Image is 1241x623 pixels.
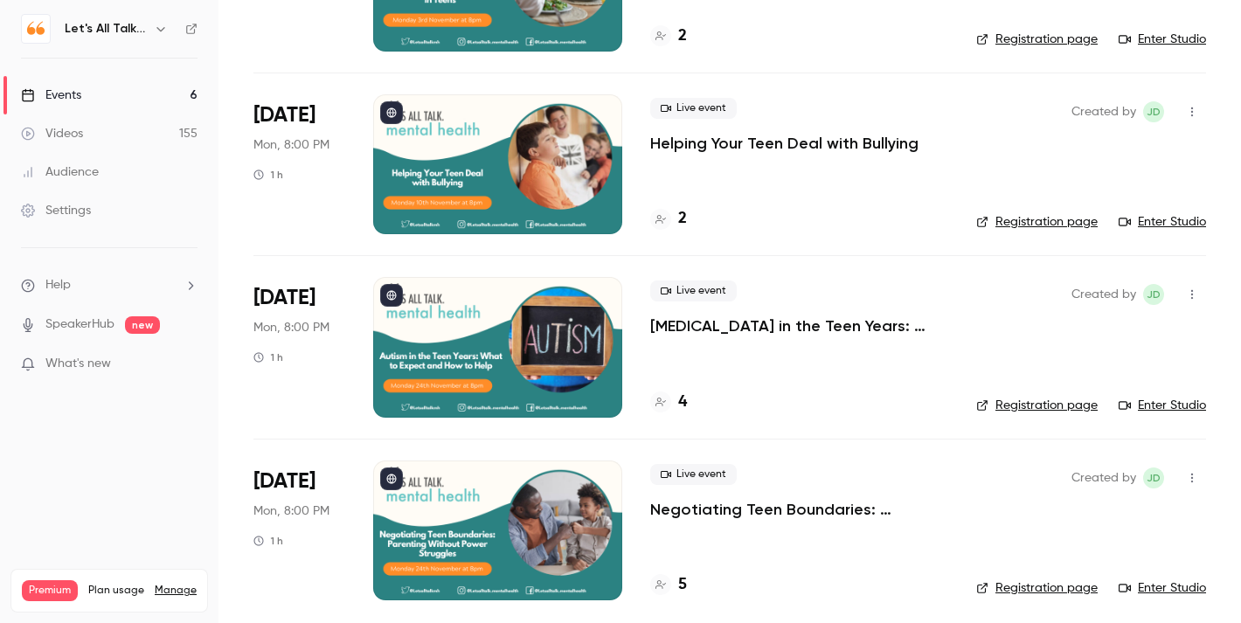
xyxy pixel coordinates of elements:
div: 1 h [253,534,283,548]
div: 1 h [253,168,283,182]
div: Nov 10 Mon, 8:00 PM (Europe/London) [253,94,345,234]
span: Mon, 8:00 PM [253,502,329,520]
li: help-dropdown-opener [21,276,198,294]
div: Nov 24 Mon, 8:00 PM (Europe/London) [253,460,345,600]
a: 2 [650,207,687,231]
a: Registration page [976,397,1098,414]
span: Premium [22,580,78,601]
span: Help [45,276,71,294]
span: Live event [650,464,737,485]
iframe: Noticeable Trigger [177,356,198,372]
span: Mon, 8:00 PM [253,136,329,154]
span: Plan usage [88,584,144,598]
div: Events [21,87,81,104]
h4: 2 [678,24,687,48]
a: Enter Studio [1119,31,1206,48]
a: 5 [650,573,687,597]
span: Jenni Dunn [1143,284,1164,305]
div: Videos [21,125,83,142]
img: Let's All Talk Mental Health [22,15,50,43]
span: Created by [1071,467,1136,488]
a: Enter Studio [1119,397,1206,414]
h4: 4 [678,391,687,414]
span: Live event [650,280,737,301]
h4: 2 [678,207,687,231]
div: Nov 17 Mon, 8:00 PM (Europe/London) [253,277,345,417]
span: Jenni Dunn [1143,101,1164,122]
span: What's new [45,355,111,373]
span: Created by [1071,101,1136,122]
a: Manage [155,584,197,598]
span: JD [1147,101,1161,122]
span: [DATE] [253,101,315,129]
a: Negotiating Teen Boundaries: Parenting Without Power Struggles [650,499,948,520]
a: 2 [650,24,687,48]
a: [MEDICAL_DATA] in the Teen Years: What to Expect and How to Help [650,315,948,336]
span: [DATE] [253,467,315,495]
a: Registration page [976,579,1098,597]
span: JD [1147,467,1161,488]
div: 1 h [253,350,283,364]
span: Live event [650,98,737,119]
a: Helping Your Teen Deal with Bullying [650,133,919,154]
a: Enter Studio [1119,213,1206,231]
span: JD [1147,284,1161,305]
a: Registration page [976,31,1098,48]
h6: Let's All Talk Mental Health [65,20,147,38]
a: SpeakerHub [45,315,114,334]
span: Mon, 8:00 PM [253,319,329,336]
span: Jenni Dunn [1143,467,1164,488]
a: 4 [650,391,687,414]
h4: 5 [678,573,687,597]
div: Audience [21,163,99,181]
span: Created by [1071,284,1136,305]
a: Enter Studio [1119,579,1206,597]
a: Registration page [976,213,1098,231]
span: new [125,316,160,334]
span: [DATE] [253,284,315,312]
div: Settings [21,202,91,219]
